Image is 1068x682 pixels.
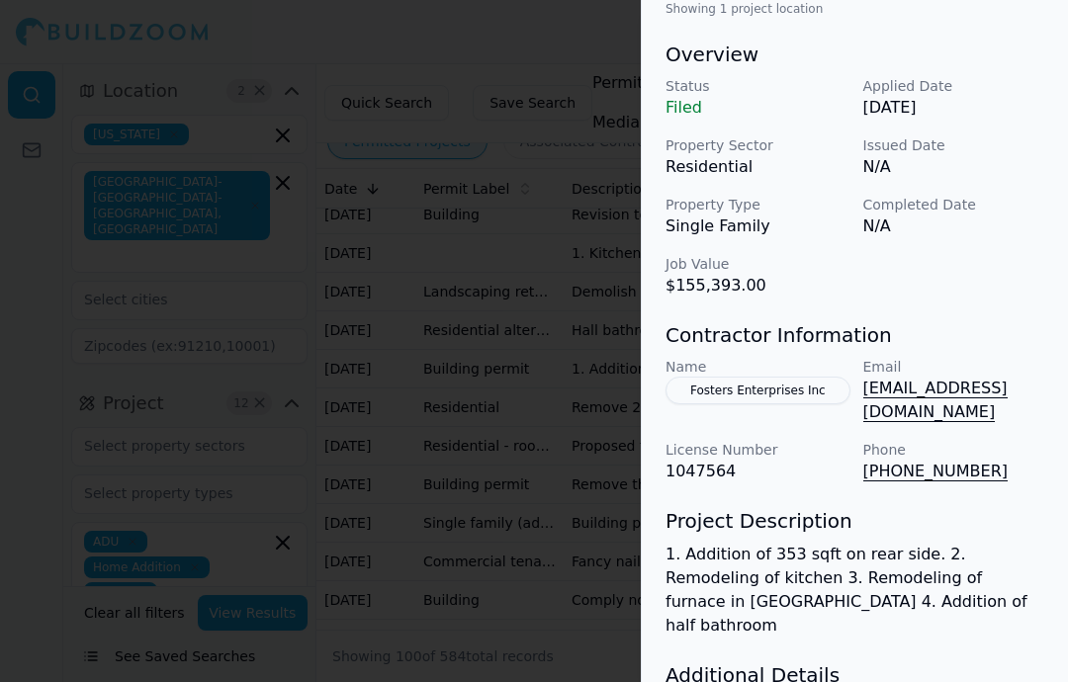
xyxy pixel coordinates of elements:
p: N/A [863,155,1045,179]
p: $155,393.00 [666,274,847,298]
button: Fosters Enterprises Inc [666,377,850,404]
p: Residential [666,155,847,179]
p: 1. Addition of 353 sqft on rear side. 2. Remodeling of kitchen 3. Remodeling of furnace in [GEOGR... [666,543,1044,638]
p: Applied Date [863,76,1045,96]
p: Completed Date [863,195,1045,214]
p: Filed [666,96,847,120]
p: Property Sector [666,135,847,155]
h3: Project Description [666,507,1044,535]
p: Job Value [666,254,847,274]
h3: Overview [666,41,1044,68]
p: Name [666,357,847,377]
p: [DATE] [863,96,1045,120]
p: Phone [863,440,1045,460]
p: Issued Date [863,135,1045,155]
p: License Number [666,440,847,460]
div: Showing 1 project location [666,1,1044,17]
p: Email [863,357,1045,377]
p: 1047564 [666,460,847,483]
p: N/A [863,214,1045,238]
p: Status [666,76,847,96]
p: Single Family [666,214,847,238]
p: Property Type [666,195,847,214]
h3: Contractor Information [666,321,1044,349]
